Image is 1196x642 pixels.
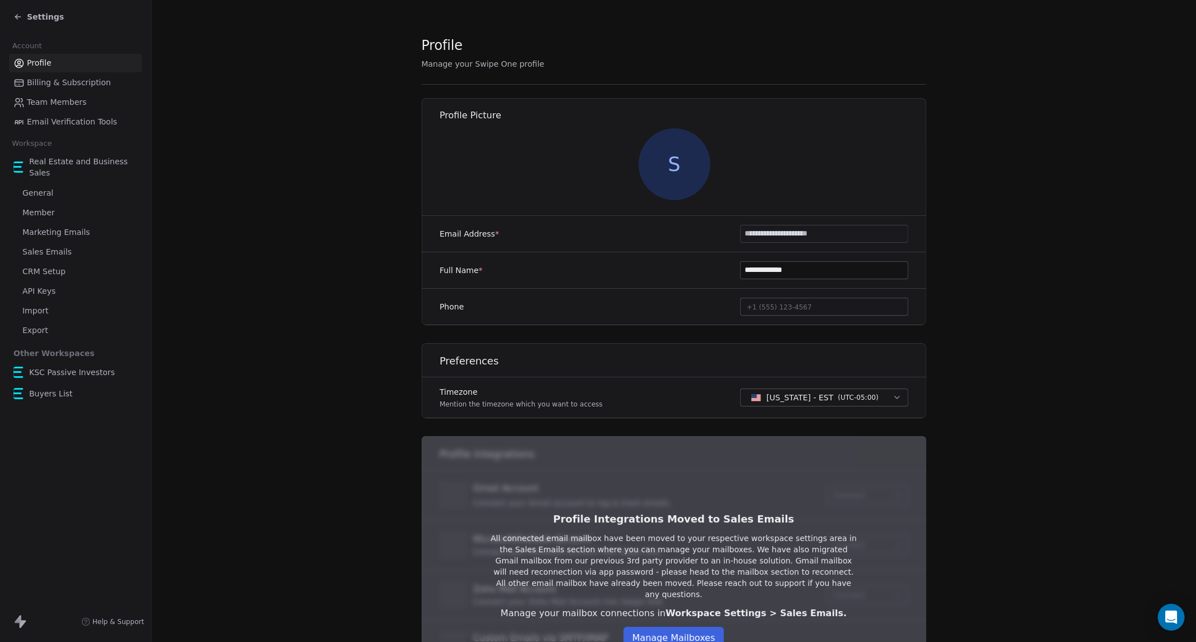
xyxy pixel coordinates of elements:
[422,37,463,54] span: Profile
[9,302,142,320] a: Import
[440,228,499,239] label: Email Address
[440,265,483,276] label: Full Name
[13,388,25,399] img: 55211_Kane%20Street%20Capital_Logo_AC-01.png
[9,113,142,131] a: Email Verification Tools
[422,59,544,68] span: Manage your Swipe One profile
[9,262,142,281] a: CRM Setup
[440,109,927,122] h1: Profile Picture
[1158,604,1185,631] div: Open Intercom Messenger
[638,128,710,200] span: S
[9,243,142,261] a: Sales Emails
[747,303,812,311] span: +1 (555) 123-4567
[27,11,64,22] span: Settings
[29,388,72,399] span: Buyers List
[13,11,64,22] a: Settings
[22,325,48,336] span: Export
[838,392,878,403] span: ( UTC-05:00 )
[27,77,111,89] span: Billing & Subscription
[9,223,142,242] a: Marketing Emails
[93,617,144,626] span: Help & Support
[9,184,142,202] a: General
[9,204,142,222] a: Member
[22,187,53,199] span: General
[490,533,858,600] p: All connected email mailbox have been moved to your respective workspace settings area in the Sal...
[22,207,55,219] span: Member
[740,389,908,407] button: [US_STATE] - EST(UTC-05:00)
[490,607,858,620] div: Manage your mailbox connections in
[9,344,99,362] span: Other Workspaces
[9,282,142,301] a: API Keys
[22,305,48,317] span: Import
[22,285,56,297] span: API Keys
[13,161,25,173] img: 55211_Kane%20Street%20Capital_Logo_AC-01.png
[440,386,603,398] label: Timezone
[27,116,117,128] span: Email Verification Tools
[666,608,847,618] span: Workspace Settings > Sales Emails.
[9,93,142,112] a: Team Members
[22,246,72,258] span: Sales Emails
[29,156,137,178] span: Real Estate and Business Sales
[766,392,834,403] span: [US_STATE] - EST
[9,321,142,340] a: Export
[490,512,858,526] h1: Profile Integrations Moved to Sales Emails
[440,400,603,409] p: Mention the timezone which you want to access
[9,54,142,72] a: Profile
[13,367,25,378] img: 55211_Kane%20Street%20Capital_Logo_AC-01.png
[27,96,86,108] span: Team Members
[440,301,464,312] label: Phone
[9,73,142,92] a: Billing & Subscription
[81,617,144,626] a: Help & Support
[7,38,47,54] span: Account
[7,135,57,152] span: Workspace
[22,227,90,238] span: Marketing Emails
[440,354,927,368] h1: Preferences
[29,367,115,378] span: KSC Passive Investors
[740,298,908,316] button: +1 (555) 123-4567
[27,57,52,69] span: Profile
[22,266,66,278] span: CRM Setup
